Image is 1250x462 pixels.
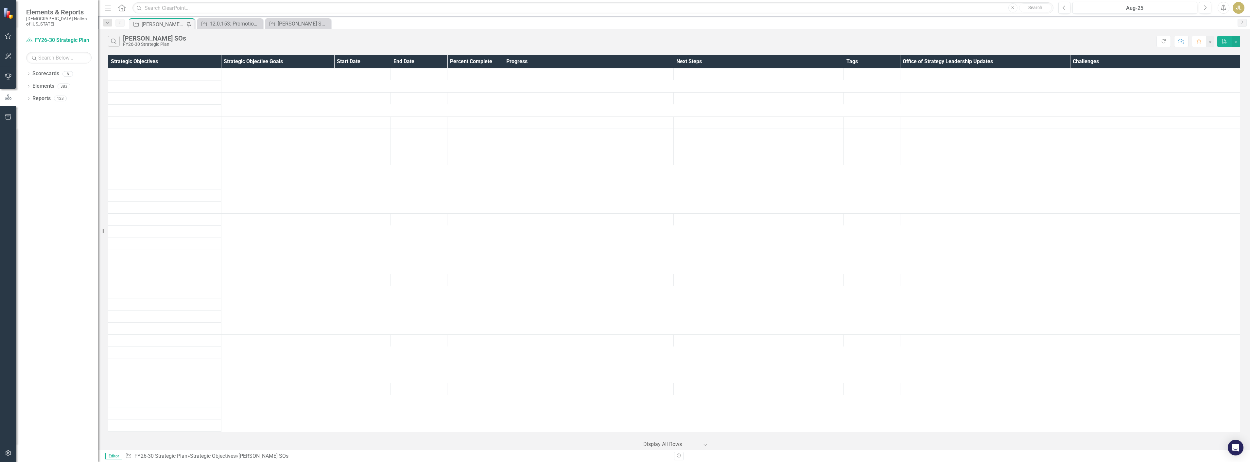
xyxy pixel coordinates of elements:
div: FY26-30 Strategic Plan [123,42,186,47]
div: [PERSON_NAME] SOs [123,35,186,42]
input: Search ClearPoint... [132,2,1053,14]
span: Editor [105,453,122,459]
a: Elements [32,82,54,90]
button: Aug-25 [1072,2,1197,14]
div: 12.0.153: Promotional Brief Processes [210,20,261,28]
a: Strategic Objectives [190,453,236,459]
div: [PERSON_NAME] SOs [142,20,185,28]
img: ClearPoint Strategy [3,8,15,19]
a: FY26-30 Strategic Plan [26,37,92,44]
a: [PERSON_NAME] SO's OLD PLAN [267,20,329,28]
div: Open Intercom Messenger [1228,440,1243,455]
span: Elements & Reports [26,8,92,16]
a: FY26-30 Strategic Plan [134,453,187,459]
button: JL [1233,2,1244,14]
div: [PERSON_NAME] SOs [238,453,288,459]
a: Scorecards [32,70,59,78]
div: [PERSON_NAME] SO's OLD PLAN [278,20,329,28]
div: 6 [62,71,73,77]
input: Search Below... [26,52,92,63]
div: 383 [58,83,70,89]
button: Search [1019,3,1052,12]
span: Search [1028,5,1042,10]
div: » » [125,453,669,460]
a: 12.0.153: Promotional Brief Processes [199,20,261,28]
a: Reports [32,95,51,102]
small: [DEMOGRAPHIC_DATA] Nation of [US_STATE] [26,16,92,27]
div: Aug-25 [1075,4,1195,12]
div: 123 [54,96,67,101]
